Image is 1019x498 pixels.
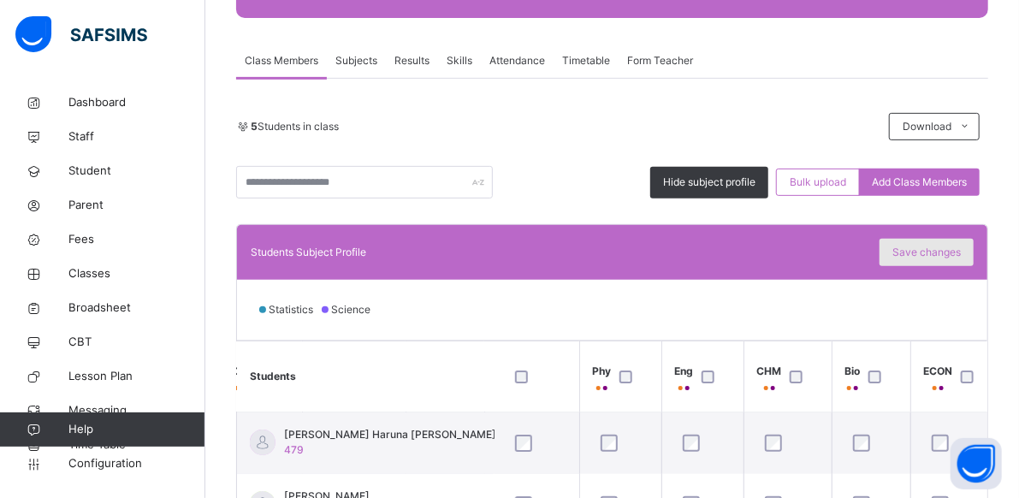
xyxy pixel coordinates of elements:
span: Add Class Members [872,175,967,190]
span: Hide subject profile [663,175,755,190]
span: Lesson Plan [68,368,205,385]
span: Bulk upload [790,175,846,190]
span: [PERSON_NAME] Haruna [PERSON_NAME] [284,427,496,442]
span: Classes [68,265,205,282]
span: ECON [924,364,953,379]
b: 5 [251,120,258,133]
span: Students Subject Profile [251,246,366,258]
span: Phy [593,364,612,379]
span: Science [331,303,370,316]
span: Students in class [251,119,339,134]
span: CHM [757,364,782,379]
span: Timetable [562,53,610,68]
span: Help [68,421,204,438]
button: Open asap [951,438,1002,489]
span: Broadsheet [68,299,205,317]
span: Dashboard [68,94,205,111]
span: Class Members [245,53,318,68]
span: CBT [68,334,205,351]
span: Messaging [68,402,205,419]
span: Configuration [68,455,204,472]
span: Download [903,119,951,134]
span: Student [68,163,205,180]
span: Save changes [892,245,961,260]
span: Statistics [269,303,313,316]
span: Eng [675,364,694,379]
span: Fees [68,231,205,248]
span: Attendance [489,53,545,68]
span: Form Teacher [627,53,693,68]
span: Skills [447,53,472,68]
span: Parent [68,197,205,214]
span: Results [394,53,430,68]
span: 479 [284,443,304,456]
span: Staff [68,128,205,145]
img: safsims [15,16,147,52]
span: Bio [845,364,861,379]
span: Subjects [335,53,377,68]
th: Students [237,341,494,412]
